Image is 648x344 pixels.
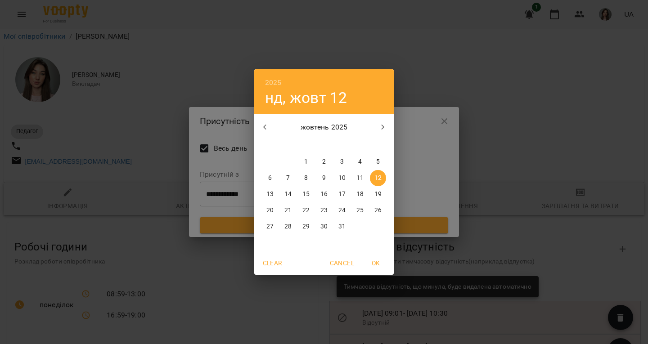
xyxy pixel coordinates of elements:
[358,157,362,166] p: 4
[316,140,332,149] span: чт
[265,89,347,107] button: нд, жовт 12
[298,154,314,170] button: 1
[338,222,346,231] p: 31
[370,202,386,219] button: 26
[280,170,296,186] button: 7
[302,190,310,199] p: 15
[298,186,314,202] button: 15
[265,76,282,89] button: 2025
[302,206,310,215] p: 22
[352,186,368,202] button: 18
[280,140,296,149] span: вт
[322,174,326,183] p: 9
[374,190,382,199] p: 19
[352,170,368,186] button: 11
[322,157,326,166] p: 2
[334,202,350,219] button: 24
[262,140,278,149] span: пн
[374,206,382,215] p: 26
[284,206,292,215] p: 21
[356,206,364,215] p: 25
[334,219,350,235] button: 31
[320,222,328,231] p: 30
[316,202,332,219] button: 23
[316,219,332,235] button: 30
[276,122,373,133] p: жовтень 2025
[266,222,274,231] p: 27
[262,170,278,186] button: 6
[370,186,386,202] button: 19
[286,174,290,183] p: 7
[361,255,390,271] button: OK
[262,202,278,219] button: 20
[298,140,314,149] span: ср
[262,219,278,235] button: 27
[374,174,382,183] p: 12
[365,258,387,268] span: OK
[370,170,386,186] button: 12
[316,186,332,202] button: 16
[258,255,287,271] button: Clear
[266,190,274,199] p: 13
[352,154,368,170] button: 4
[280,219,296,235] button: 28
[261,258,283,268] span: Clear
[338,190,346,199] p: 17
[326,255,358,271] button: Cancel
[376,157,380,166] p: 5
[266,206,274,215] p: 20
[334,154,350,170] button: 3
[298,202,314,219] button: 22
[338,206,346,215] p: 24
[338,174,346,183] p: 10
[320,206,328,215] p: 23
[284,222,292,231] p: 28
[302,222,310,231] p: 29
[320,190,328,199] p: 16
[280,186,296,202] button: 14
[330,258,354,268] span: Cancel
[356,190,364,199] p: 18
[298,170,314,186] button: 8
[268,174,272,183] p: 6
[356,174,364,183] p: 11
[304,157,308,166] p: 1
[304,174,308,183] p: 8
[334,140,350,149] span: пт
[284,190,292,199] p: 14
[280,202,296,219] button: 21
[316,170,332,186] button: 9
[370,140,386,149] span: нд
[340,157,344,166] p: 3
[352,140,368,149] span: сб
[262,186,278,202] button: 13
[298,219,314,235] button: 29
[334,170,350,186] button: 10
[316,154,332,170] button: 2
[334,186,350,202] button: 17
[352,202,368,219] button: 25
[370,154,386,170] button: 5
